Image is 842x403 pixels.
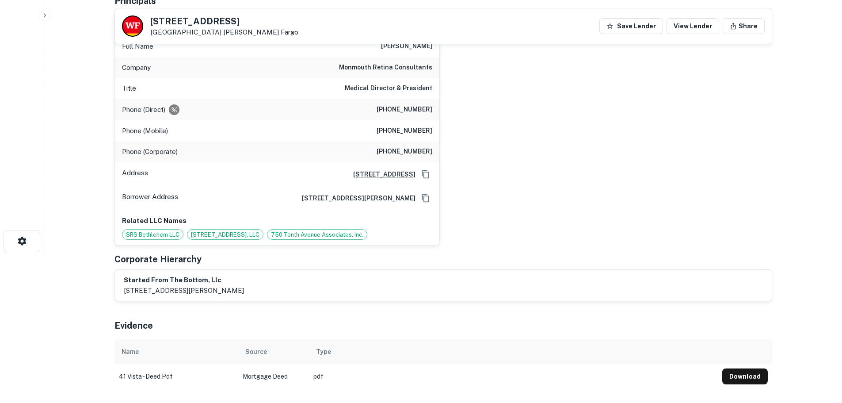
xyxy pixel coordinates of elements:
[122,230,183,239] span: SRS Bethlehem LLC
[114,253,202,266] h5: Corporate Hierarchy
[377,146,432,157] h6: [PHONE_NUMBER]
[122,104,165,115] p: Phone (Direct)
[599,18,663,34] button: Save Lender
[295,193,415,203] a: [STREET_ADDRESS][PERSON_NAME]
[723,18,765,34] button: Share
[122,346,139,357] div: Name
[122,146,178,157] p: Phone (Corporate)
[150,28,298,36] p: [GEOGRAPHIC_DATA]
[345,83,432,94] h6: Medical Director & President
[187,230,263,239] span: [STREET_ADDRESS], LLC
[122,192,178,205] p: Borrower Address
[122,215,432,226] p: Related LLC Names
[238,339,309,364] th: Source
[316,346,331,357] div: Type
[169,104,179,115] div: Requests to not be contacted at this number
[114,339,238,364] th: Name
[124,275,244,285] h6: started from the bottom, llc
[114,364,238,389] td: 41 vista - deed.pdf
[309,339,718,364] th: Type
[667,18,719,34] a: View Lender
[722,368,768,384] button: Download
[238,364,309,389] td: Mortgage Deed
[267,230,367,239] span: 750 Tenth Avenue Associates, Inc.
[124,285,244,296] p: [STREET_ADDRESS][PERSON_NAME]
[122,126,168,136] p: Phone (Mobile)
[419,192,432,205] button: Copy Address
[122,83,136,94] p: Title
[309,364,718,389] td: pdf
[419,168,432,181] button: Copy Address
[122,41,153,52] p: Full Name
[798,332,842,375] iframe: Chat Widget
[339,62,432,73] h6: monmouth retina consultants
[114,339,772,389] div: scrollable content
[377,126,432,136] h6: [PHONE_NUMBER]
[122,168,148,181] p: Address
[114,319,153,332] h5: Evidence
[381,41,432,52] h6: [PERSON_NAME]
[223,28,298,36] a: [PERSON_NAME] Fargo
[122,62,151,73] p: Company
[346,169,415,179] a: [STREET_ADDRESS]
[245,346,267,357] div: Source
[150,17,298,26] h5: [STREET_ADDRESS]
[377,104,432,115] h6: [PHONE_NUMBER]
